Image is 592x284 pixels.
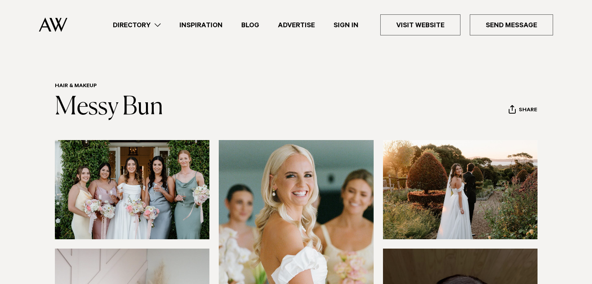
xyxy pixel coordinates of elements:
[508,105,538,116] button: Share
[170,20,232,30] a: Inspiration
[519,107,537,114] span: Share
[470,14,553,35] a: Send Message
[232,20,269,30] a: Blog
[104,20,170,30] a: Directory
[55,83,97,89] a: Hair & Makeup
[269,20,324,30] a: Advertise
[324,20,368,30] a: Sign In
[380,14,460,35] a: Visit Website
[39,18,67,32] img: Auckland Weddings Logo
[55,95,163,120] a: Messy Bun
